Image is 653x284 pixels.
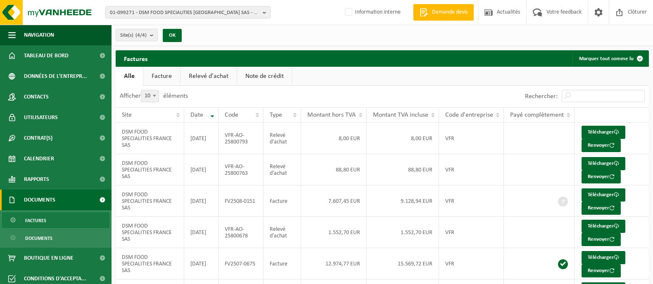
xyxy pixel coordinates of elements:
[218,248,264,279] td: FV2507-0675
[116,67,143,86] a: Alle
[343,6,401,19] label: Information interne
[439,185,504,217] td: VFR
[218,154,264,185] td: VFR-AO-25800763
[116,29,158,41] button: Site(s)(4/4)
[218,217,264,248] td: VFR-AO-25800678
[301,248,367,279] td: 12.974,77 EUR
[301,185,367,217] td: 7.607,45 EUR
[24,107,58,128] span: Utilisateurs
[116,123,184,154] td: DSM FOOD SPECIALITIES FRANCE SAS
[582,157,625,170] a: Télécharger
[307,112,356,118] span: Montant hors TVA
[367,123,439,154] td: 8,00 EUR
[301,123,367,154] td: 8,00 EUR
[24,169,49,190] span: Rapports
[218,185,264,217] td: FV2508-0151
[24,128,52,148] span: Contrat(s)
[120,29,147,42] span: Site(s)
[439,154,504,185] td: VFR
[445,112,493,118] span: Code d'entreprise
[413,4,474,21] a: Demande devis
[430,8,470,16] span: Demande devis
[264,248,301,279] td: Facture
[190,112,203,118] span: Date
[184,154,218,185] td: [DATE]
[120,93,188,99] label: Afficher éléments
[572,50,648,67] button: Marquer tout comme lu
[25,213,46,228] span: Factures
[143,67,180,86] a: Facture
[439,217,504,248] td: VFR
[582,170,621,183] button: Renvoyer
[116,50,156,66] h2: Factures
[264,185,301,217] td: Facture
[264,154,301,185] td: Relevé d'achat
[24,87,49,107] span: Contacts
[24,248,74,268] span: Boutique en ligne
[25,230,52,246] span: Documents
[439,123,504,154] td: VFR
[180,67,237,86] a: Relevé d'achat
[582,220,625,233] a: Télécharger
[24,25,54,45] span: Navigation
[2,212,109,228] a: Factures
[367,217,439,248] td: 1.552,70 EUR
[582,139,621,152] button: Renvoyer
[24,45,69,66] span: Tableau de bord
[122,112,132,118] span: Site
[525,93,558,100] label: Rechercher:
[184,123,218,154] td: [DATE]
[110,7,259,19] span: 01-099271 - DSM FOOD SPECIALITIES [GEOGRAPHIC_DATA] SAS - 59113 SECLIN, [STREET_ADDRESS]
[225,112,238,118] span: Code
[105,6,271,19] button: 01-099271 - DSM FOOD SPECIALITIES [GEOGRAPHIC_DATA] SAS - 59113 SECLIN, [STREET_ADDRESS]
[237,67,292,86] a: Note de crédit
[218,123,264,154] td: VFR-AO-25800793
[373,112,428,118] span: Montant TVA incluse
[264,217,301,248] td: Relevé d'achat
[367,185,439,217] td: 9.128,94 EUR
[264,123,301,154] td: Relevé d'achat
[582,126,625,139] a: Télécharger
[184,248,218,279] td: [DATE]
[270,112,282,118] span: Type
[163,29,182,42] button: OK
[24,190,55,210] span: Documents
[367,154,439,185] td: 88,80 EUR
[184,217,218,248] td: [DATE]
[116,217,184,248] td: DSM FOOD SPECIALITIES FRANCE SAS
[367,248,439,279] td: 15.569,72 EUR
[2,230,109,246] a: Documents
[439,248,504,279] td: VFR
[24,148,54,169] span: Calendrier
[116,248,184,279] td: DSM FOOD SPECIALITIES FRANCE SAS
[582,251,625,264] a: Télécharger
[582,233,621,246] button: Renvoyer
[135,33,147,38] count: (4/4)
[301,154,367,185] td: 88,80 EUR
[582,188,625,202] a: Télécharger
[116,185,184,217] td: DSM FOOD SPECIALITIES FRANCE SAS
[184,185,218,217] td: [DATE]
[116,154,184,185] td: DSM FOOD SPECIALITIES FRANCE SAS
[141,90,159,102] span: 10
[582,202,621,215] button: Renvoyer
[510,112,564,118] span: Payé complètement
[24,66,87,87] span: Données de l'entrepr...
[301,217,367,248] td: 1.552,70 EUR
[582,264,621,277] button: Renvoyer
